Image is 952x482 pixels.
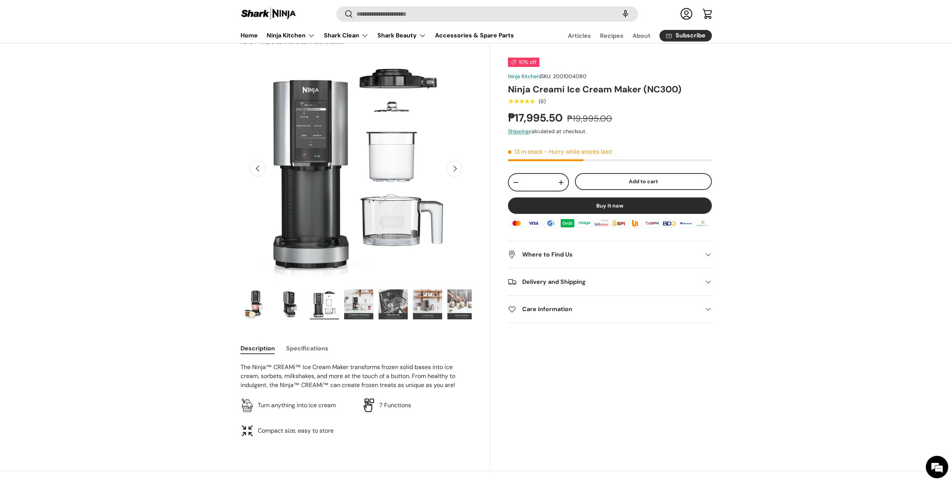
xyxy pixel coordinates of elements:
[508,58,539,67] span: 10% off
[559,218,576,229] img: grabpay
[241,7,297,21] img: Shark Ninja Philippines
[319,28,373,43] summary: Shark Clean
[695,218,711,229] img: landbank
[508,296,711,323] summary: Care information
[567,113,612,124] s: ₱19,995.00
[508,111,564,125] strong: ₱17,995.50
[508,268,711,295] summary: Delivery and Shipping
[508,128,711,135] div: calculated at checkout.
[593,218,610,229] img: billease
[262,28,319,43] summary: Ninja Kitchen
[508,148,542,156] span: 13 in stock
[508,197,711,214] button: Buy it now
[610,218,627,229] img: bpi
[661,218,677,229] img: bdo
[379,289,408,319] img: ninja-creami-ice-cream-maker-with-sample-content-dishwasher-safe-infographic-sharkninja-philippines
[241,28,258,43] a: Home
[678,218,694,229] img: metrobank
[542,218,559,229] img: gcash
[550,28,712,43] nav: Secondary
[540,73,587,80] span: |
[508,98,535,105] div: 5.0 out of 5.0 stars
[575,173,712,190] button: Add to cart
[600,28,624,43] a: Recipes
[447,289,477,319] img: ninja-creami-ice-cream-maker-with-sample-content-mix-in-perfection-infographic-sharkninja-philipp...
[568,28,591,43] a: Articles
[258,401,336,410] p: Turn anything into ice cream
[613,6,637,22] speech-search-button: Search by voice
[373,28,431,43] summary: Shark Beauty
[576,218,593,229] img: maya
[541,73,551,80] span: SKU:
[553,73,587,80] span: 2001004080
[241,363,472,390] p: The Ninja™ CREAMi™ Ice Cream Maker transforms frozen solid bases into ice cream, sorbets, milksha...
[508,305,700,314] h2: Care information
[413,289,442,319] img: ninja-creami-ice-cream-maker-with-sample-content-compact-size-infographic-sharkninja-philippines
[241,340,275,357] button: Description
[508,128,529,135] a: Shipping
[544,148,612,156] p: - Hurry while stocks last!
[310,289,339,319] img: ninja-creami-ice-cream-maker-without-sample-content-parts-front-view-sharkninja-philippines
[676,33,705,39] span: Subscribe
[508,241,711,268] summary: Where to Find Us
[275,289,304,319] img: ninja-creami-ice-cream-maker-without-sample-content-right-side-view-sharkninja-philippines
[286,340,328,357] button: Specifications
[633,28,651,43] a: About
[241,28,514,43] nav: Primary
[539,99,546,104] div: (6)
[508,277,700,286] h2: Delivery and Shipping
[508,98,535,105] span: ★★★★★
[344,289,373,319] img: ninja-creami-ice-cream-maker-with-sample-content-completely-customizable-infographic-sharkninja-p...
[435,28,514,43] a: Accessories & Spare Parts
[241,53,472,322] media-gallery: Gallery Viewer
[258,426,334,435] p: Compact size, easy to store
[659,30,712,42] a: Subscribe
[379,401,411,410] p: 7 Functions
[627,218,643,229] img: ubp
[241,289,270,319] img: ninja-creami-ice-cream-maker-with-sample-content-and-all-lids-full-view-sharkninja-philippines
[508,218,525,229] img: master
[508,250,700,259] h2: Where to Find Us
[644,218,660,229] img: qrph
[525,218,542,229] img: visa
[508,73,540,80] a: Ninja Kitchen
[508,83,711,95] h1: Ninja Creami Ice Cream Maker (NC300)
